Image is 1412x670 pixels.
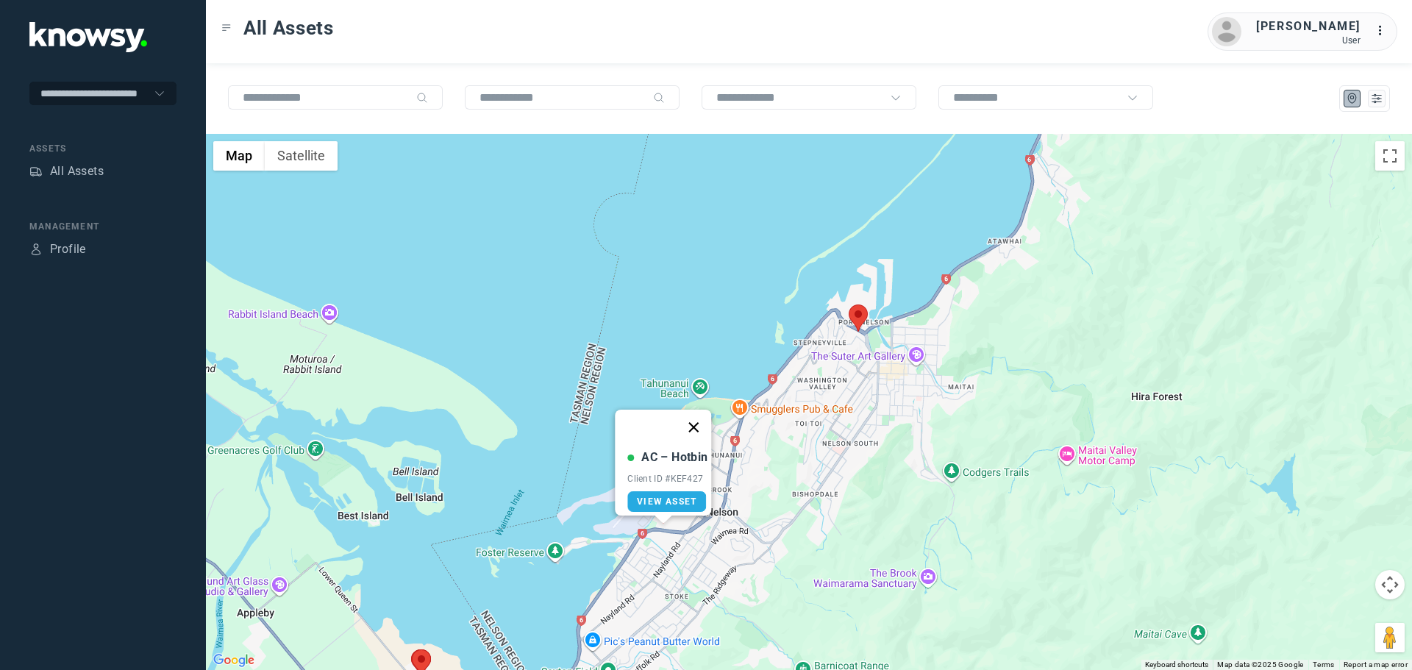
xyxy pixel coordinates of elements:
div: Toggle Menu [221,23,232,33]
div: Search [416,92,428,104]
div: Map [1346,92,1359,105]
div: Management [29,220,176,233]
span: Map data ©2025 Google [1217,660,1303,669]
div: Assets [29,165,43,178]
div: List [1370,92,1383,105]
button: Show street map [213,141,265,171]
img: Google [210,651,258,670]
a: Report a map error [1344,660,1408,669]
a: AssetsAll Assets [29,163,104,180]
button: Show satellite imagery [265,141,338,171]
a: View Asset [627,491,706,512]
div: Profile [50,240,86,258]
button: Keyboard shortcuts [1145,660,1208,670]
img: avatar.png [1212,17,1241,46]
span: All Assets [243,15,334,41]
div: All Assets [50,163,104,180]
button: Toggle fullscreen view [1375,141,1405,171]
div: [PERSON_NAME] [1256,18,1361,35]
div: : [1375,22,1393,42]
img: Application Logo [29,22,147,52]
div: Assets [29,142,176,155]
button: Close [677,410,712,445]
div: : [1375,22,1393,40]
a: ProfileProfile [29,240,86,258]
span: View Asset [637,496,696,507]
a: Open this area in Google Maps (opens a new window) [210,651,258,670]
div: User [1256,35,1361,46]
a: Terms (opens in new tab) [1313,660,1335,669]
button: Drag Pegman onto the map to open Street View [1375,623,1405,652]
div: Profile [29,243,43,256]
div: Client ID #KEF427 [627,474,707,484]
button: Map camera controls [1375,570,1405,599]
div: AC – Hotbin [641,449,707,466]
div: Search [653,92,665,104]
tspan: ... [1376,25,1391,36]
